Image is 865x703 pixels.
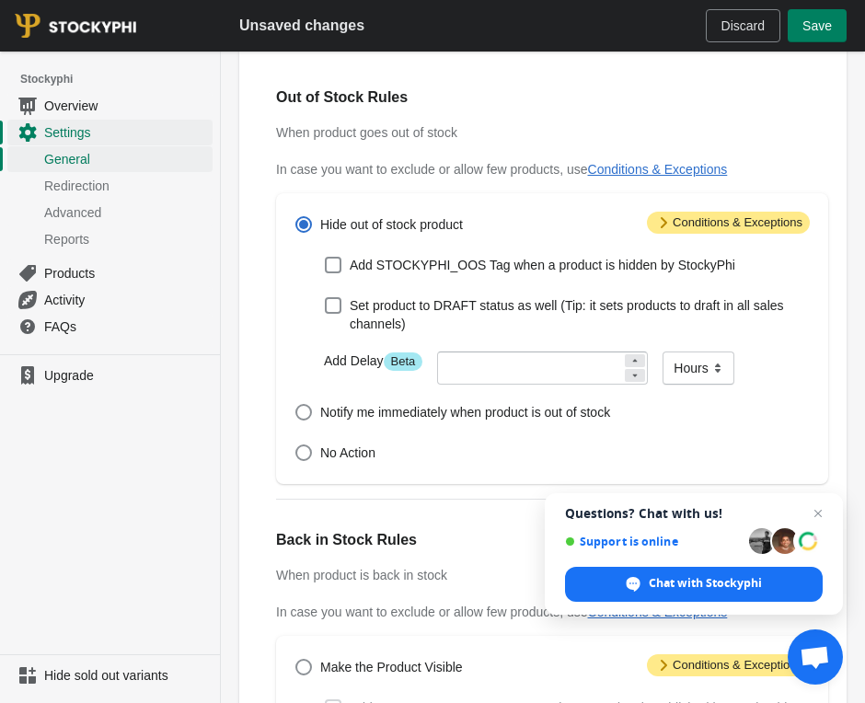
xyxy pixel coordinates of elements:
[276,160,828,179] p: In case you want to exclude or allow few products, use
[276,566,828,584] h3: When product is back in stock
[7,313,213,340] a: FAQs
[649,575,762,592] span: Chat with Stockyphi
[384,352,423,371] span: Beta
[647,212,810,234] span: Conditions & Exceptions
[7,225,213,252] a: Reports
[276,529,828,551] h2: Back in Stock Rules
[44,177,209,195] span: Redirection
[7,199,213,225] a: Advanced
[788,629,843,685] div: Open chat
[7,286,213,313] a: Activity
[721,18,765,33] span: Discard
[44,264,209,282] span: Products
[7,363,213,388] a: Upgrade
[350,256,735,274] span: Add STOCKYPHI_OOS Tag when a product is hidden by StockyPhi
[276,123,828,142] h3: When product goes out of stock
[7,259,213,286] a: Products
[276,86,828,109] h2: Out of Stock Rules
[647,654,810,676] span: Conditions & Exceptions
[565,535,743,548] span: Support is online
[706,9,780,42] button: Discard
[44,317,209,336] span: FAQs
[239,15,364,37] h2: Unsaved changes
[44,291,209,309] span: Activity
[20,70,220,88] span: Stockyphi
[324,351,422,371] label: Add Delay
[44,366,209,385] span: Upgrade
[320,658,463,676] span: Make the Product Visible
[276,603,828,621] p: In case you want to exclude or allow few products, use
[565,506,823,521] span: Questions? Chat with us!
[44,97,209,115] span: Overview
[320,444,375,462] span: No Action
[320,215,463,234] span: Hide out of stock product
[807,502,829,524] span: Close chat
[44,203,209,222] span: Advanced
[588,162,728,177] button: Conditions & Exceptions
[320,403,610,421] span: Notify me immediately when product is out of stock
[7,145,213,172] a: General
[7,172,213,199] a: Redirection
[44,230,209,248] span: Reports
[7,92,213,119] a: Overview
[802,18,832,33] span: Save
[7,119,213,145] a: Settings
[44,150,209,168] span: General
[44,666,209,685] span: Hide sold out variants
[350,296,810,333] span: Set product to DRAFT status as well (Tip: it sets products to draft in all sales channels)
[565,567,823,602] div: Chat with Stockyphi
[44,123,209,142] span: Settings
[788,9,847,42] button: Save
[7,663,213,688] a: Hide sold out variants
